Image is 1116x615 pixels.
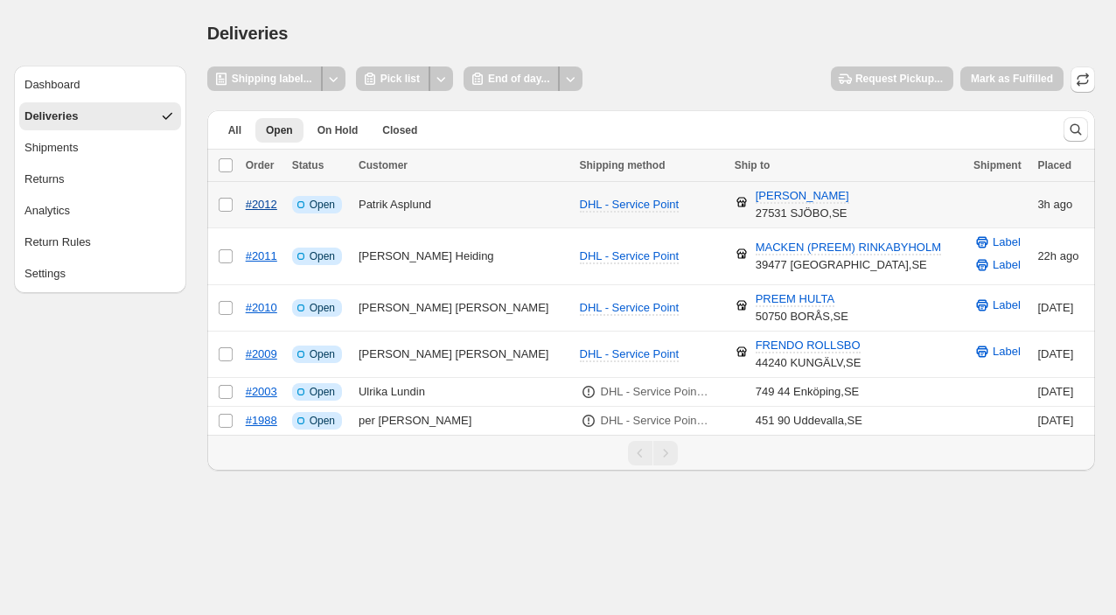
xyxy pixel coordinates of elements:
div: 44240 KUNGÄLV , SE [756,337,861,372]
span: Shipping method [580,159,666,171]
div: 451 90 Uddevalla , SE [756,412,862,430]
span: Ship to [735,159,771,171]
div: Shipments [24,139,78,157]
td: Ulrika Lundin [353,378,575,407]
div: Analytics [24,202,70,220]
span: Order [246,159,275,171]
div: 27531 SJÖBO , SE [756,187,849,222]
span: DHL - Service Point [580,249,680,262]
button: DHL - Service Point [569,294,690,322]
span: Open [310,347,335,361]
button: Return Rules [19,228,181,256]
a: #1988 [246,414,277,427]
div: Returns [24,171,65,188]
button: DHL - Service Point, TEMPO JACOBS MATCENTER (12.3 km) [590,407,721,435]
span: MACKEN (PREEM) RINKABYHOLM [756,241,941,255]
button: [PERSON_NAME] [745,182,860,210]
button: Dashboard [19,71,181,99]
span: Label [993,234,1021,251]
button: Label [963,251,1031,279]
div: Settings [24,265,66,283]
span: Open [310,198,335,212]
span: On Hold [317,123,359,137]
button: DHL - Service Point [569,340,690,368]
button: Returns [19,165,181,193]
span: Label [993,256,1021,274]
button: Deliveries [19,102,181,130]
time: Tuesday, September 16, 2025 at 11:48:58 AM [1037,301,1073,314]
a: #2012 [246,198,277,211]
button: Search and filter results [1064,117,1088,142]
button: DHL - Service Point, ICA NÄRA [GEOGRAPHIC_DATA] (1.8 km) [590,378,721,406]
div: 749 44 Enköping , SE [756,383,860,401]
a: #2003 [246,385,277,398]
button: Label [963,338,1031,366]
span: Shipment [973,159,1022,171]
span: Deliveries [207,24,289,43]
span: Closed [382,123,417,137]
td: ago [1032,182,1095,228]
button: DHL - Service Point [569,242,690,270]
td: per [PERSON_NAME] [353,407,575,436]
time: Tuesday, September 16, 2025 at 3:23:16 PM [1037,249,1057,262]
span: DHL - Service Point [580,347,680,360]
span: [PERSON_NAME] [756,189,849,204]
button: PREEM HULTA [745,285,846,313]
td: [PERSON_NAME] Heiding [353,228,575,285]
span: Label [993,343,1021,360]
span: Open [310,301,335,315]
button: FRENDO ROLLSBO [745,332,871,360]
p: DHL - Service Point, ICA NÄRA [GEOGRAPHIC_DATA] (1.8 km) [601,383,710,401]
span: PREEM HULTA [756,292,835,307]
div: 39477 [GEOGRAPHIC_DATA] , SE [756,239,941,274]
div: Deliveries [24,108,78,125]
span: Open [266,123,293,137]
time: Wednesday, September 17, 2025 at 10:53:34 AM [1037,198,1050,211]
button: Shipments [19,134,181,162]
button: Label [963,228,1031,256]
a: #2010 [246,301,277,314]
button: Analytics [19,197,181,225]
div: Return Rules [24,234,91,251]
span: DHL - Service Point [580,301,680,314]
button: MACKEN (PREEM) RINKABYHOLM [745,234,952,262]
button: Settings [19,260,181,288]
span: Open [310,414,335,428]
div: Dashboard [24,76,80,94]
span: Placed [1037,159,1071,171]
time: Friday, September 12, 2025 at 2:11:23 PM [1037,385,1073,398]
time: Wednesday, September 3, 2025 at 5:25:07 AM [1037,414,1073,427]
p: DHL - Service Point, TEMPO JACOBS MATCENTER (12.3 km) [601,412,710,430]
span: Customer [359,159,408,171]
nav: Pagination [207,435,1095,471]
time: Tuesday, September 16, 2025 at 9:48:51 AM [1037,347,1073,360]
button: DHL - Service Point [569,191,690,219]
td: Patrik Asplund [353,182,575,228]
span: FRENDO ROLLSBO [756,339,861,353]
div: 50750 BORÅS , SE [756,290,848,325]
a: #2011 [246,249,277,262]
td: [PERSON_NAME] [PERSON_NAME] [353,285,575,332]
span: Open [310,249,335,263]
span: All [228,123,241,137]
td: [PERSON_NAME] [PERSON_NAME] [353,332,575,378]
span: Open [310,385,335,399]
a: #2009 [246,347,277,360]
span: Status [292,159,324,171]
span: DHL - Service Point [580,198,680,211]
button: Label [963,291,1031,319]
span: Label [993,297,1021,314]
td: ago [1032,228,1095,285]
